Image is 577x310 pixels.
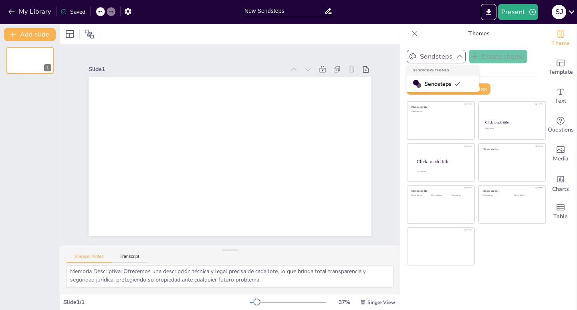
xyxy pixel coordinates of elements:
div: Get real-time input from your audience [545,111,577,140]
div: Add ready made slides [545,53,577,82]
div: Click to add text [514,195,539,197]
button: S J [552,4,566,20]
input: Insert title [244,5,324,17]
div: Click to add title [417,158,468,164]
div: Sendsteps Themes [407,65,479,76]
div: Layout [63,28,76,41]
div: Slide 1 / 1 [63,298,250,306]
span: Single View [367,299,395,306]
div: Click to add text [451,195,469,197]
div: Click to add text [412,111,469,113]
div: Click to add title [485,120,539,124]
div: Click to add text [431,195,449,197]
div: Click to add text [412,195,430,197]
div: Saved [61,8,85,16]
div: 1 [44,64,51,71]
button: Transcript [112,254,147,263]
span: Table [553,212,568,221]
div: 1 [6,47,54,74]
span: Template [549,68,573,77]
div: Add a table [545,197,577,226]
textarea: Lotes que Valen Más que un Terreno La inversión más segura y rentable para su futuro. ¿Por qué in... [67,265,393,288]
button: Present [498,4,538,20]
div: Click to add title [483,190,540,192]
button: Speaker Notes [67,254,112,263]
button: Sendsteps [407,50,466,63]
div: Add images, graphics, shapes or video [545,140,577,168]
button: Create theme [469,50,527,63]
span: Theme [551,39,570,48]
span: Text [555,97,566,105]
button: Export to PowerPoint [481,4,496,20]
div: Click to add title [412,106,469,109]
p: Themes [421,24,537,43]
div: Click to add text [485,128,538,130]
div: Add charts and graphs [545,168,577,197]
div: Click to add text [483,195,508,197]
div: Add text boxes [545,82,577,111]
span: Sendsteps [424,80,460,88]
span: Questions [548,126,574,134]
div: Click to add body [417,171,467,172]
button: Add slide [4,28,56,41]
div: Click to add title [412,190,469,192]
button: My Library [6,5,54,18]
div: Change the overall theme [545,24,577,53]
span: Position [85,29,94,39]
div: S J [552,5,566,19]
div: 37 % [335,298,354,306]
span: Media [553,154,569,163]
span: Charts [552,185,569,194]
div: Click to add title [483,148,540,150]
